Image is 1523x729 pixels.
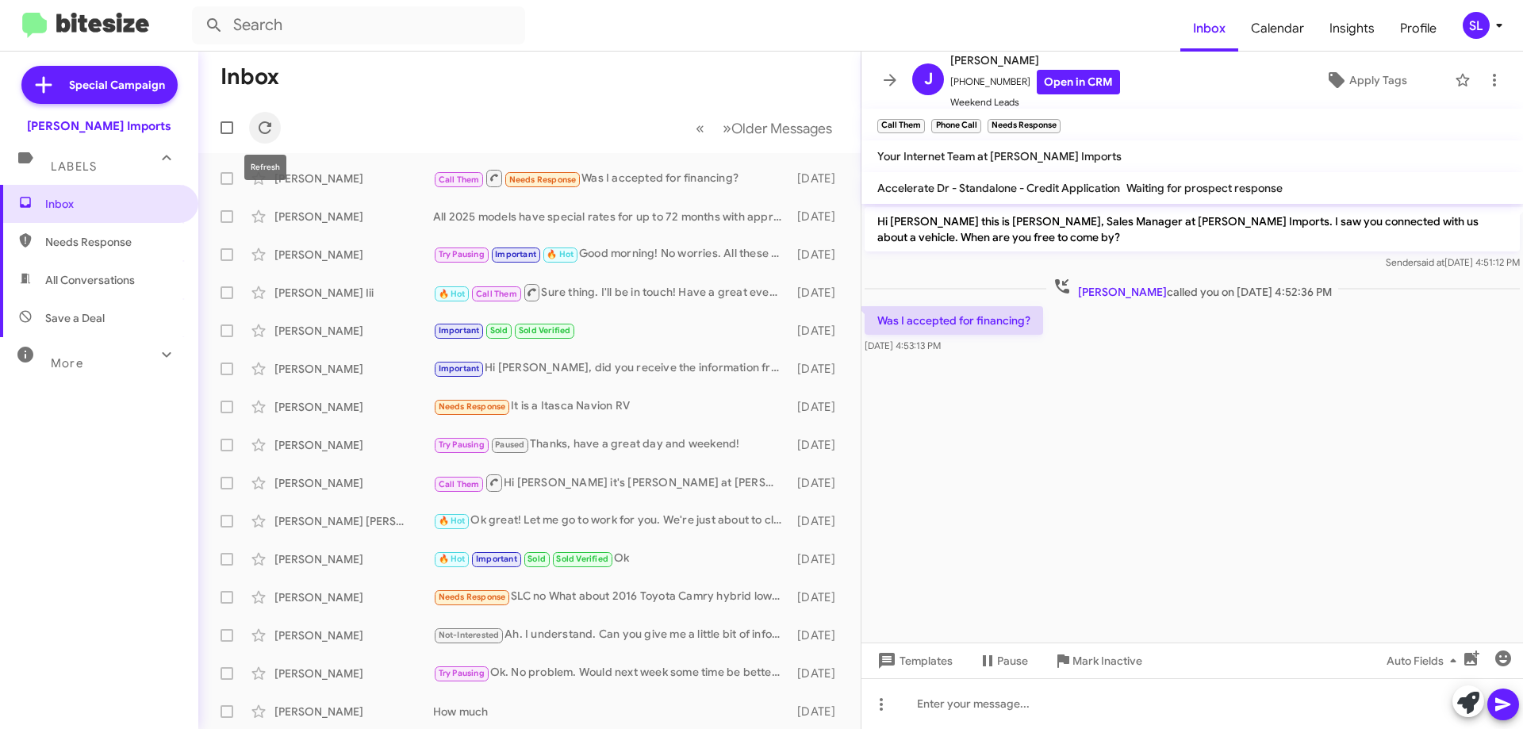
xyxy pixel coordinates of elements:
div: It is a Itasca Navion RV [433,397,789,416]
span: More [51,356,83,370]
div: [DATE] [789,704,848,719]
div: [DATE] [789,247,848,263]
span: [PERSON_NAME] [950,51,1120,70]
span: [DATE] 4:53:13 PM [865,340,941,351]
span: said at [1417,256,1444,268]
div: [PERSON_NAME] [274,666,433,681]
button: Previous [686,112,714,144]
span: Special Campaign [69,77,165,93]
nav: Page navigation example [687,112,842,144]
div: [PERSON_NAME] [274,361,433,377]
span: Needs Response [509,175,577,185]
small: Call Them [877,119,925,133]
div: Hi [PERSON_NAME], did you receive the information from [PERSON_NAME] [DATE] in regards to the GLA... [433,359,789,378]
div: [DATE] [789,437,848,453]
div: [DATE] [789,361,848,377]
span: Older Messages [731,120,832,137]
span: Pause [997,647,1028,675]
a: Open in CRM [1037,70,1120,94]
div: [PERSON_NAME] [274,589,433,605]
span: Profile [1387,6,1449,52]
div: Ok. No problem. Would next week some time be better for you? [433,664,789,682]
div: Was I accepted for financing? [433,168,789,188]
div: [DATE] [789,323,848,339]
div: [PERSON_NAME] [274,551,433,567]
p: Hi [PERSON_NAME] this is [PERSON_NAME], Sales Manager at [PERSON_NAME] Imports. I saw you connect... [865,207,1520,251]
div: Good morning! No worries. All these different models with different letters/numbers can absolutel... [433,245,789,263]
span: Save a Deal [45,310,105,326]
span: 🔥 Hot [439,516,466,526]
span: Try Pausing [439,439,485,450]
div: [DATE] [789,551,848,567]
span: » [723,118,731,138]
div: [DATE] [789,627,848,643]
div: [DATE] [789,475,848,491]
span: Labels [51,159,97,174]
span: Weekend Leads [950,94,1120,110]
span: Call Them [439,479,480,489]
span: J [924,67,933,92]
h1: Inbox [221,64,279,90]
span: 🔥 Hot [547,249,574,259]
input: Search [192,6,525,44]
span: Try Pausing [439,249,485,259]
span: Call Them [439,175,480,185]
button: Apply Tags [1284,66,1447,94]
span: Important [439,325,480,336]
span: Your Internet Team at [PERSON_NAME] Imports [877,149,1122,163]
span: All Conversations [45,272,135,288]
span: Important [439,363,480,374]
div: [DATE] [789,666,848,681]
small: Phone Call [931,119,980,133]
div: [DATE] [789,589,848,605]
div: [PERSON_NAME] Iii [274,285,433,301]
div: Ah. I understand. Can you give me a little bit of information on your vehicles condition? Are the... [433,626,789,644]
a: Special Campaign [21,66,178,104]
a: Inbox [1180,6,1238,52]
div: Refresh [244,155,286,180]
span: Sold Verified [519,325,571,336]
a: Insights [1317,6,1387,52]
div: [PERSON_NAME] [274,437,433,453]
button: Mark Inactive [1041,647,1155,675]
small: Needs Response [988,119,1061,133]
span: called you on [DATE] 4:52:36 PM [1046,277,1338,300]
span: Accelerate Dr - Standalone - Credit Application [877,181,1120,195]
button: Pause [965,647,1041,675]
span: Paused [495,439,524,450]
div: Ok [433,550,789,568]
span: Needs Response [439,401,506,412]
div: [PERSON_NAME] [274,704,433,719]
div: [PERSON_NAME] [274,323,433,339]
div: [PERSON_NAME] [PERSON_NAME] [274,513,433,529]
span: Inbox [45,196,180,212]
div: [PERSON_NAME] [274,247,433,263]
div: [DATE] [789,513,848,529]
div: [PERSON_NAME] [274,171,433,186]
div: Ok great! Let me go to work for you. We're just about to close but I'll see what we have availabl... [433,512,789,530]
a: Calendar [1238,6,1317,52]
span: [PERSON_NAME] [1078,285,1167,299]
span: Try Pausing [439,668,485,678]
span: Sold [527,554,546,564]
div: All 2025 models have special rates for up to 72 months with approved credit. Plus, when you choos... [433,209,789,224]
button: SL [1449,12,1506,39]
span: Sender [DATE] 4:51:12 PM [1386,256,1520,268]
span: Important [495,249,536,259]
div: How much [433,704,789,719]
div: Thanks, have a great day and weekend! [433,435,789,454]
span: Not-Interested [439,630,500,640]
span: « [696,118,704,138]
button: Templates [861,647,965,675]
div: [PERSON_NAME] [274,399,433,415]
span: Apply Tags [1349,66,1407,94]
div: [DATE] [789,399,848,415]
span: Needs Response [45,234,180,250]
div: SLC no What about 2016 Toyota Camry hybrid low miles less than 60k Or 2020 MB GLC 300 approx 80k ... [433,588,789,606]
div: [DATE] [789,171,848,186]
div: [DATE] [789,209,848,224]
div: [PERSON_NAME] [274,475,433,491]
span: Waiting for prospect response [1126,181,1283,195]
span: 🔥 Hot [439,289,466,299]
